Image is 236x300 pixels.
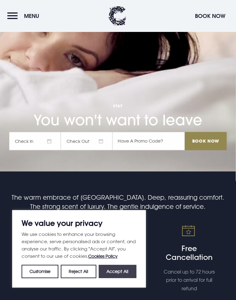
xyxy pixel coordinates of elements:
span: Menu [24,12,39,19]
h4: Free Cancellation [160,244,219,262]
span: Stay [9,104,227,109]
img: Clandeboye Lodge [108,6,127,26]
div: We value your privacy [12,210,146,288]
p: We use cookies to enhance your browsing experience, serve personalised ads or content, and analys... [22,231,137,260]
button: Book Now [192,9,229,22]
a: Cookies Policy [88,254,118,259]
input: Have A Promo Code? [113,132,185,150]
p: Cancel up to 72 hours prior to arrival for full refund [160,268,219,293]
span: Check In [9,132,61,150]
span: Check Out [61,132,113,150]
h1: You won't want to leave [9,85,227,129]
button: Reject All [61,265,96,278]
img: Tailored bespoke events venue [179,220,200,241]
button: Menu [7,9,42,22]
button: Customise [22,265,58,278]
p: We value your privacy [22,220,137,227]
span: The warm embrace of [GEOGRAPHIC_DATA]. Deep, reassuring comfort. The strong scent of luxury. The ... [12,194,224,210]
button: Accept All [99,265,137,278]
input: Book Now [185,132,227,150]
